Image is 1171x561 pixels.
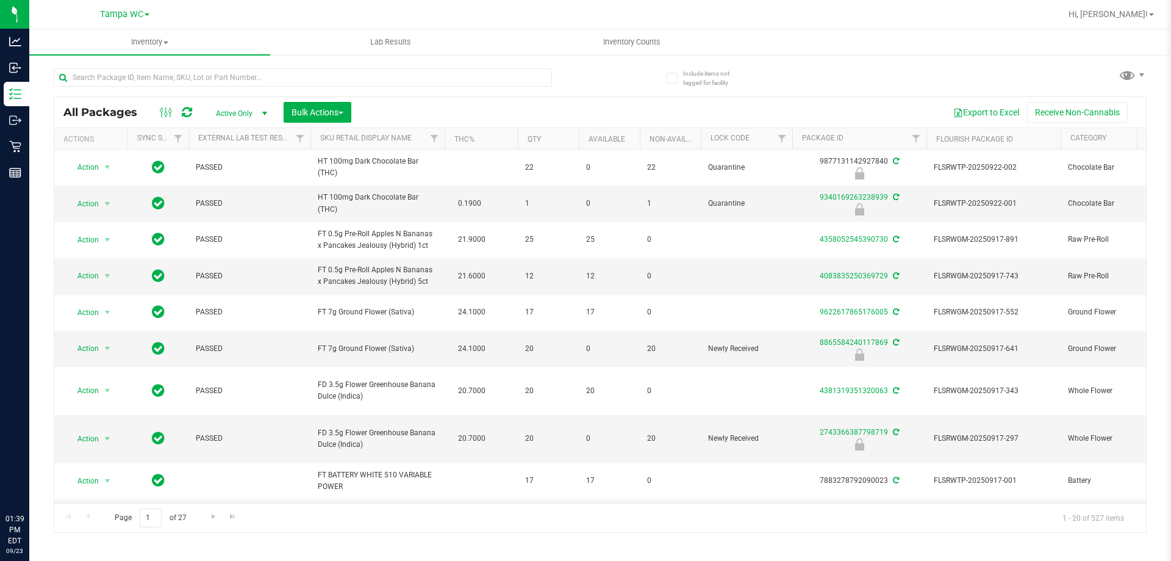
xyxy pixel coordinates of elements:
[318,192,437,215] span: HT 100mg Dark Chocolate Bar (THC)
[224,509,242,525] a: Go to the last page
[647,475,693,487] span: 0
[1068,475,1160,487] span: Battery
[891,193,899,201] span: Sync from Compliance System
[318,343,437,355] span: FT 7g Ground Flower (Sativa)
[5,513,24,546] p: 01:39 PM EDT
[100,472,115,490] span: select
[802,134,843,142] a: Package ID
[891,272,899,280] span: Sync from Compliance System
[284,102,351,123] button: Bulk Actions
[152,472,165,489] span: In Sync
[452,195,487,212] span: 0.1900
[66,159,99,176] span: Action
[647,198,693,209] span: 1
[66,472,99,490] span: Action
[9,35,21,48] inline-svg: Analytics
[647,162,693,173] span: 22
[934,475,1053,487] span: FLSRWTP-20250917-001
[708,198,785,209] span: Quarantine
[1027,102,1128,123] button: Receive Non-Cannabis
[66,267,99,284] span: Action
[100,231,115,248] span: select
[1068,270,1160,282] span: Raw Pre-Roll
[152,195,165,212] span: In Sync
[137,134,184,142] a: Sync Status
[586,162,632,173] span: 0
[934,198,1053,209] span: FLSRWTP-20250922-001
[452,303,492,321] span: 24.1000
[790,156,928,179] div: 9877131142927840
[820,338,888,347] a: 8865584240117869
[29,37,270,48] span: Inventory
[9,140,21,153] inline-svg: Retail
[318,156,437,179] span: HT 100mg Dark Chocolate Bar (THC)
[452,340,492,358] span: 24.1000
[586,234,632,245] span: 25
[525,234,571,245] span: 25
[452,430,492,447] span: 20.7000
[525,162,571,173] span: 22
[1068,162,1160,173] span: Chocolate Bar
[1053,509,1134,527] span: 1 - 20 of 527 items
[104,509,196,527] span: Page of 27
[891,308,899,316] span: Sync from Compliance System
[650,135,704,143] a: Non-Available
[290,128,310,149] a: Filter
[820,386,888,395] a: 4381319351320063
[54,68,552,87] input: Search Package ID, Item Name, SKU, Lot or Part Number...
[934,343,1053,355] span: FLSRWGM-20250917-641
[647,433,693,444] span: 20
[66,382,99,399] span: Action
[196,234,303,245] span: PASSED
[63,135,123,143] div: Actions
[5,546,24,556] p: 09/23
[168,128,188,149] a: Filter
[820,428,888,436] a: 2743366387798719
[586,475,632,487] span: 17
[452,231,492,248] span: 21.9000
[452,382,492,400] span: 20.7000
[1068,234,1160,245] span: Raw Pre-Roll
[1068,343,1160,355] span: Ground Flower
[318,264,437,288] span: FT 0.5g Pre-Roll Apples N Bananas x Pancakes Jealousy (Hybrid) 5ct
[891,338,899,347] span: Sync from Compliance System
[318,379,437,402] span: FD 3.5g Flower Greenhouse Banana Dulce (Indica)
[525,475,571,487] span: 17
[683,69,744,87] span: Include items not tagged for facility
[320,134,412,142] a: Sku Retail Display Name
[772,128,792,149] a: Filter
[9,114,21,126] inline-svg: Outbound
[1069,9,1148,19] span: Hi, [PERSON_NAME]!
[891,386,899,395] span: Sync from Compliance System
[63,106,149,119] span: All Packages
[152,159,165,176] span: In Sync
[204,509,222,525] a: Go to the next page
[66,430,99,447] span: Action
[196,385,303,397] span: PASSED
[586,270,632,282] span: 12
[891,428,899,436] span: Sync from Compliance System
[820,235,888,244] a: 4358052545390730
[891,157,899,165] span: Sync from Compliance System
[525,270,571,282] span: 12
[196,198,303,209] span: PASSED
[318,427,437,451] span: FD 3.5g Flower Greenhouse Banana Dulce (Indica)
[936,135,1013,143] a: Flourish Package ID
[790,203,928,215] div: Quarantine
[934,306,1053,318] span: FLSRWGM-20250917-552
[66,340,99,357] span: Action
[354,37,428,48] span: Lab Results
[100,9,143,20] span: Tampa WC
[586,343,632,355] span: 0
[1068,433,1160,444] span: Whole Flower
[586,385,632,397] span: 20
[100,304,115,321] span: select
[891,235,899,244] span: Sync from Compliance System
[270,29,511,55] a: Lab Results
[934,234,1053,245] span: FLSRWGM-20250917-891
[66,195,99,212] span: Action
[891,476,899,485] span: Sync from Compliance System
[647,385,693,397] span: 0
[790,349,928,361] div: Newly Received
[934,162,1053,173] span: FLSRWTP-20250922-002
